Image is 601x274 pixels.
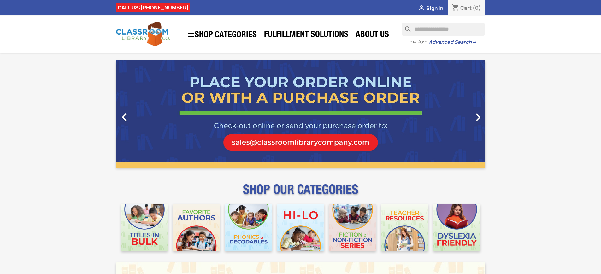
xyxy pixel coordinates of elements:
span: Cart [460,4,472,11]
img: CLC_Bulk_Mobile.jpg [121,204,168,251]
div: CALL US: [116,3,190,12]
i:  [116,109,132,125]
a: Next [430,60,485,168]
img: CLC_Dyslexia_Mobile.jpg [433,204,480,251]
i:  [470,109,486,125]
img: CLC_Fiction_Nonfiction_Mobile.jpg [329,204,376,251]
a: SHOP CATEGORIES [184,28,260,42]
a: About Us [352,29,392,42]
p: SHOP OUR CATEGORIES [116,188,485,199]
span: - or try - [410,38,429,45]
i: search [402,23,409,31]
ul: Carousel container [116,60,485,168]
img: CLC_Favorite_Authors_Mobile.jpg [173,204,220,251]
a:  Sign in [418,5,443,12]
span: (0) [473,4,481,11]
input: Search [402,23,485,36]
i:  [187,31,195,39]
img: Classroom Library Company [116,22,170,46]
a: [PHONE_NUMBER] [140,4,189,11]
img: CLC_Teacher_Resources_Mobile.jpg [381,204,428,251]
span: → [472,39,476,45]
a: Fulfillment Solutions [261,29,351,42]
span: Sign in [426,5,443,12]
i: shopping_cart [452,4,459,12]
img: CLC_Phonics_And_Decodables_Mobile.jpg [225,204,272,251]
a: Previous [116,60,172,168]
img: CLC_HiLo_Mobile.jpg [277,204,324,251]
a: Advanced Search→ [429,39,476,45]
i:  [418,5,425,12]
